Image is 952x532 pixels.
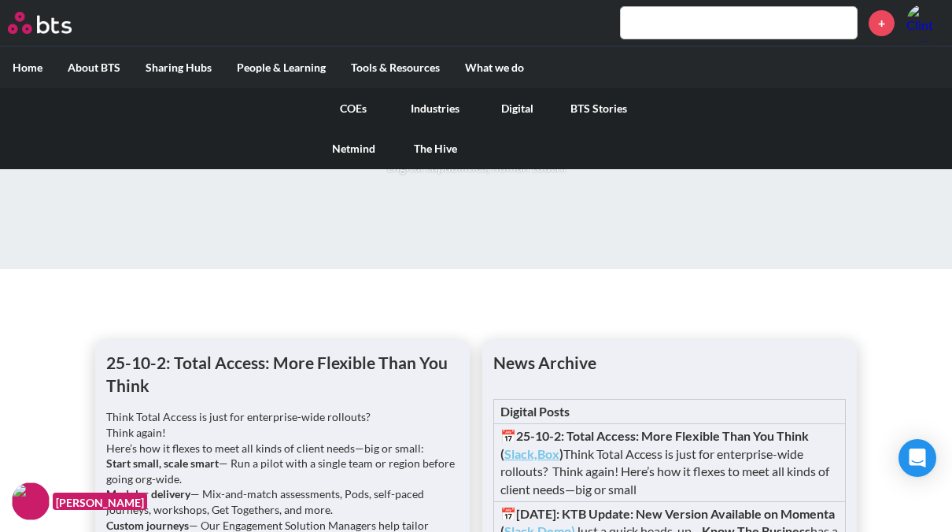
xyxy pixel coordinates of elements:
strong: Start small, scale smart [106,456,219,470]
div: Open Intercom Messenger [898,439,936,477]
img: Clint Barry [906,4,944,42]
label: Sharing Hubs [133,47,224,88]
td: Think Total Access is just for enterprise-wide rollouts? Think again! Here’s how it flexes to mee... [494,424,846,502]
strong: Digital Posts [500,404,570,419]
h1: 25-10-2: Total Access: More Flexible Than You Think [106,351,459,397]
label: People & Learning [224,47,338,88]
label: What we do [452,47,537,88]
label: About BTS [55,47,133,88]
a: + [869,10,895,36]
strong: ) [559,446,563,461]
a: Go home [8,12,101,34]
img: F [12,482,50,520]
img: BTS Logo [8,12,72,34]
figcaption: [PERSON_NAME] [53,493,147,511]
label: Tools & Resources [338,47,452,88]
strong: Modular delivery [106,487,190,501]
h1: News Archive [493,351,846,374]
a: Box [537,446,559,461]
a: Slack, [504,446,537,461]
a: Profile [906,4,944,42]
strong: Custom journeys [106,519,189,532]
strong: 📅25-10-2: Total Access: More Flexible Than You Think ( [500,428,809,460]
